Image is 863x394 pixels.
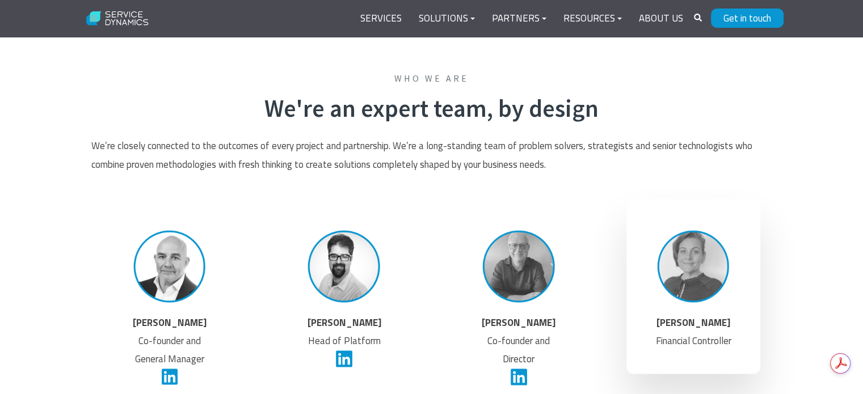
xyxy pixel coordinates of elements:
img: Clare-2 [651,223,736,309]
div: Navigation Menu [352,5,692,32]
p: Financial Controller [651,313,736,350]
strong: [PERSON_NAME] [656,315,730,329]
p: Head of Platform [301,313,387,374]
img: Phil-v3 [127,223,213,309]
a: Services [352,5,410,32]
a: Resources [555,5,630,32]
h2: We're an expert team, by design [91,94,772,124]
strong: [PERSON_NAME] [133,315,207,329]
p: We’re closely connected to the outcomes of every project and partnership. We’re a long-standing t... [91,137,772,173]
a: Partners [483,5,555,32]
span: Who we are [91,72,772,84]
a: Get in touch [711,9,784,28]
p: Co-founder and General Manager [127,313,213,392]
a: Solutions [410,5,483,32]
p: Co-founder and Director [476,313,562,392]
strong: [PERSON_NAME] [482,315,555,329]
strong: [PERSON_NAME] [308,315,381,329]
img: Damien [301,223,387,309]
img: Derek-v2 [476,223,562,309]
a: About Us [630,5,692,32]
img: Service Dynamics Logo - White [80,4,155,33]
